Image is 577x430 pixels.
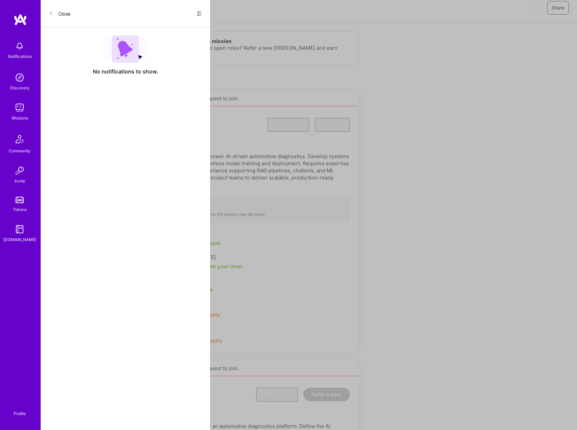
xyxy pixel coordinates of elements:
[13,222,26,236] img: guide book
[93,68,158,75] span: No notifications to show.
[13,101,26,114] img: teamwork
[13,71,26,84] img: discovery
[15,177,25,185] div: Invite
[3,236,36,243] div: [DOMAIN_NAME]
[13,206,27,213] div: Tokens
[9,147,30,154] div: Community
[8,53,32,60] div: Notifications
[14,410,26,416] div: Profile
[16,197,24,203] img: tokens
[103,36,148,63] img: empty
[10,84,29,91] div: Discovery
[14,14,27,26] img: logo
[13,164,26,177] img: Invite
[11,403,28,416] a: Profile
[12,114,28,122] div: Missions
[12,131,28,147] img: Community
[49,8,70,19] button: Close
[13,39,26,53] img: bell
